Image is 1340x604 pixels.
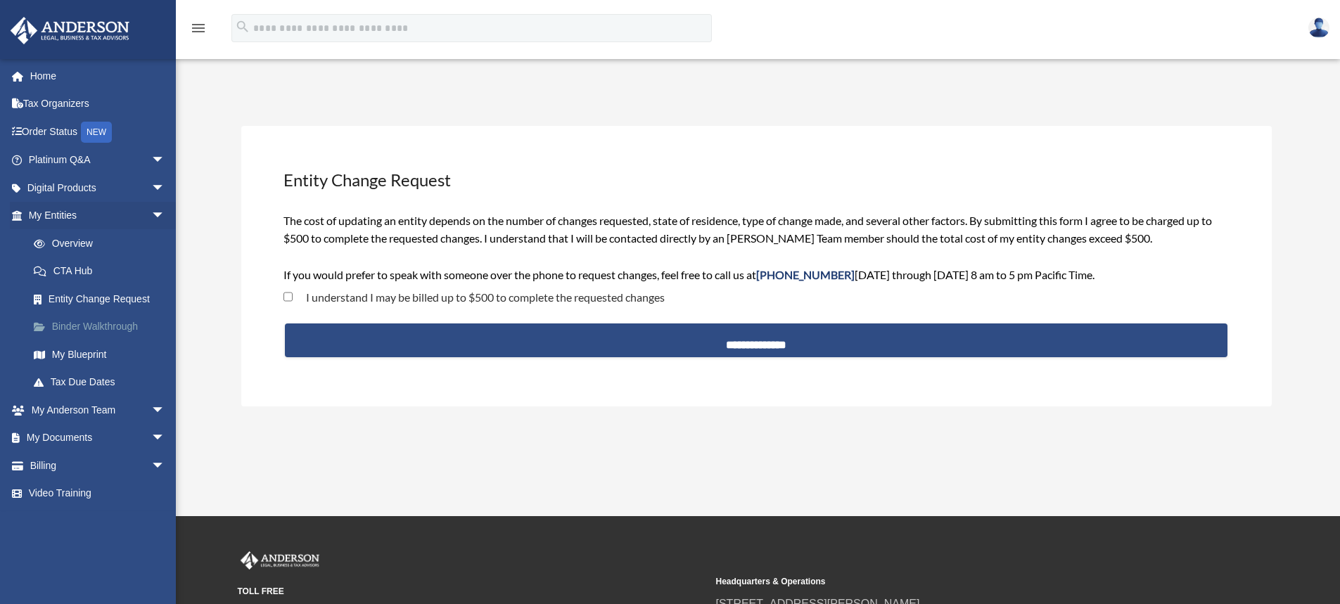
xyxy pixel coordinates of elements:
i: search [235,19,250,34]
a: menu [190,25,207,37]
span: The cost of updating an entity depends on the number of changes requested, state of residence, ty... [283,214,1212,281]
a: Home [10,62,186,90]
img: Anderson Advisors Platinum Portal [6,17,134,44]
span: arrow_drop_down [151,146,179,175]
a: My Blueprint [20,340,186,368]
i: menu [190,20,207,37]
small: TOLL FREE [238,584,706,599]
a: My Anderson Teamarrow_drop_down [10,396,186,424]
a: CTA Hub [20,257,186,285]
small: Headquarters & Operations [716,574,1185,589]
a: Overview [20,229,186,257]
span: arrow_drop_down [151,174,179,203]
h3: Entity Change Request [282,167,1230,193]
a: Platinum Q&Aarrow_drop_down [10,146,186,174]
span: arrow_drop_down [151,396,179,425]
a: Binder Walkthrough [20,313,186,341]
a: My Documentsarrow_drop_down [10,424,186,452]
img: User Pic [1308,18,1329,38]
span: arrow_drop_down [151,202,179,231]
img: Anderson Advisors Platinum Portal [238,551,322,570]
a: Tax Organizers [10,90,186,118]
div: NEW [81,122,112,143]
a: Entity Change Request [20,285,179,313]
a: Tax Due Dates [20,368,186,397]
a: My Entitiesarrow_drop_down [10,202,186,230]
a: Digital Productsarrow_drop_down [10,174,186,202]
a: Video Training [10,480,186,508]
span: [PHONE_NUMBER] [756,268,855,281]
span: arrow_drop_down [151,424,179,453]
a: Order StatusNEW [10,117,186,146]
label: I understand I may be billed up to $500 to complete the requested changes [293,292,665,303]
a: Billingarrow_drop_down [10,451,186,480]
span: arrow_drop_down [151,451,179,480]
